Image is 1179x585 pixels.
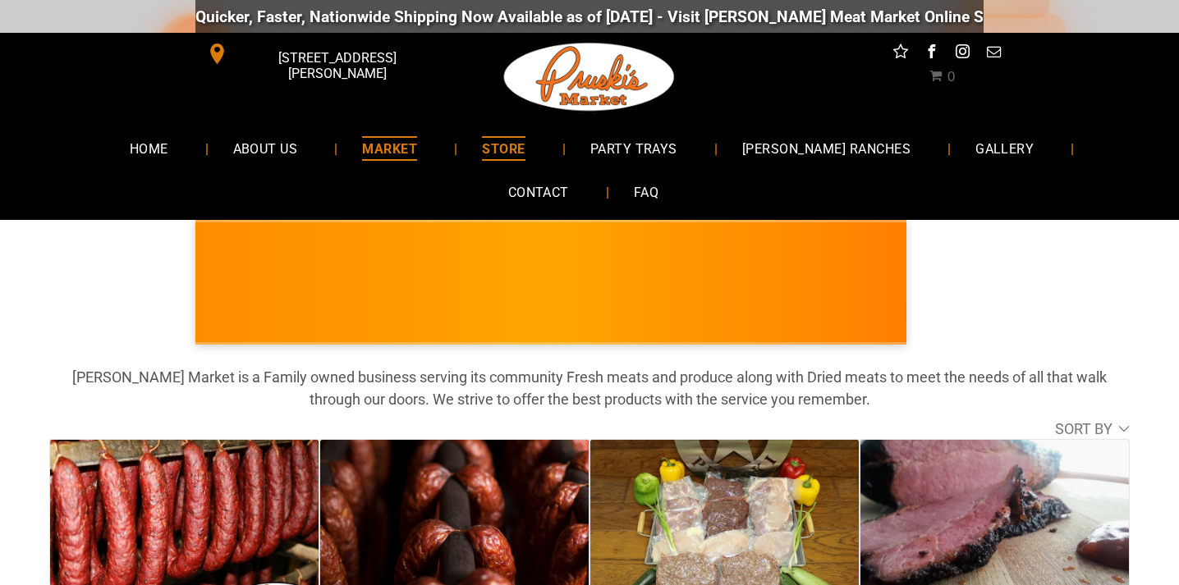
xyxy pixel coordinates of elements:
strong: [PERSON_NAME] Market is a Family owned business serving its community Fresh meats and produce alo... [72,368,1107,408]
a: FAQ [609,171,683,214]
a: [STREET_ADDRESS][PERSON_NAME] [195,41,447,66]
a: [DOMAIN_NAME][URL] [906,7,1065,26]
a: STORE [457,126,549,170]
a: HOME [105,126,193,170]
span: [PERSON_NAME] MARKET [733,294,1056,320]
a: facebook [921,41,943,66]
span: 0 [947,69,955,85]
div: Quicker, Faster, Nationwide Shipping Now Available as of [DATE] - Visit [PERSON_NAME] Meat Market... [71,7,1065,26]
img: Pruski-s+Market+HQ+Logo2-1920w.png [501,33,678,121]
span: [STREET_ADDRESS][PERSON_NAME] [232,42,443,89]
a: ABOUT US [209,126,323,170]
a: instagram [952,41,974,66]
a: [PERSON_NAME] RANCHES [718,126,935,170]
span: MARKET [362,136,417,160]
a: PARTY TRAYS [566,126,702,170]
a: Social network [890,41,911,66]
a: MARKET [337,126,442,170]
a: email [984,41,1005,66]
a: CONTACT [484,171,594,214]
a: GALLERY [951,126,1058,170]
